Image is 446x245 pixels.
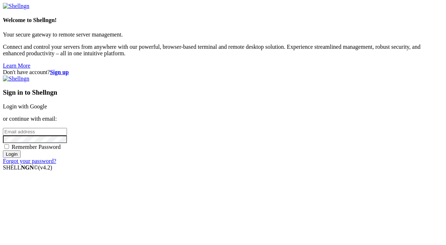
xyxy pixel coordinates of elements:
a: Login with Google [3,103,47,109]
a: Forgot your password? [3,158,56,164]
h3: Sign in to Shellngn [3,89,443,96]
input: Remember Password [4,144,9,149]
p: or continue with email: [3,116,443,122]
input: Email address [3,128,67,136]
span: 4.2.0 [38,164,52,171]
h4: Welcome to Shellngn! [3,17,443,23]
span: Remember Password [12,144,61,150]
p: Your secure gateway to remote server management. [3,31,443,38]
div: Don't have account? [3,69,443,76]
b: NGN [21,164,34,171]
img: Shellngn [3,76,29,82]
p: Connect and control your servers from anywhere with our powerful, browser-based terminal and remo... [3,44,443,57]
a: Learn More [3,63,30,69]
img: Shellngn [3,3,29,9]
a: Sign up [50,69,69,75]
span: SHELL © [3,164,52,171]
input: Login [3,150,21,158]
